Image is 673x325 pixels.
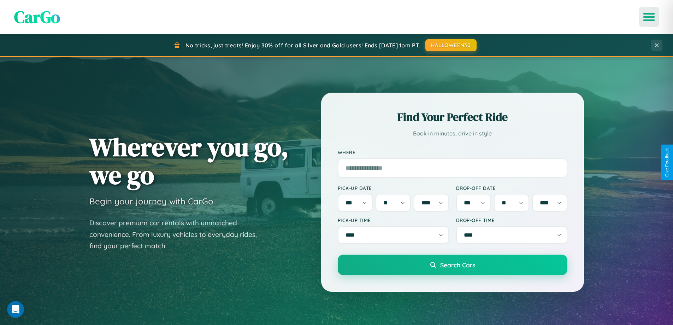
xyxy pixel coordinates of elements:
[89,217,266,252] p: Discover premium car rentals with unmatched convenience. From luxury vehicles to everyday rides, ...
[338,128,567,139] p: Book in minutes, drive in style
[89,133,289,189] h1: Wherever you go, we go
[338,185,449,191] label: Pick-up Date
[456,217,567,223] label: Drop-off Time
[338,217,449,223] label: Pick-up Time
[639,7,659,27] button: Open menu
[665,148,669,177] div: Give Feedback
[89,196,213,207] h3: Begin your journey with CarGo
[338,255,567,275] button: Search Cars
[338,149,567,155] label: Where
[425,39,477,51] button: HALLOWEEN30
[7,301,24,318] iframe: Intercom live chat
[185,42,420,49] span: No tricks, just treats! Enjoy 30% off for all Silver and Gold users! Ends [DATE] 1pm PT.
[440,261,475,269] span: Search Cars
[338,109,567,125] h2: Find Your Perfect Ride
[14,5,60,29] span: CarGo
[456,185,567,191] label: Drop-off Date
